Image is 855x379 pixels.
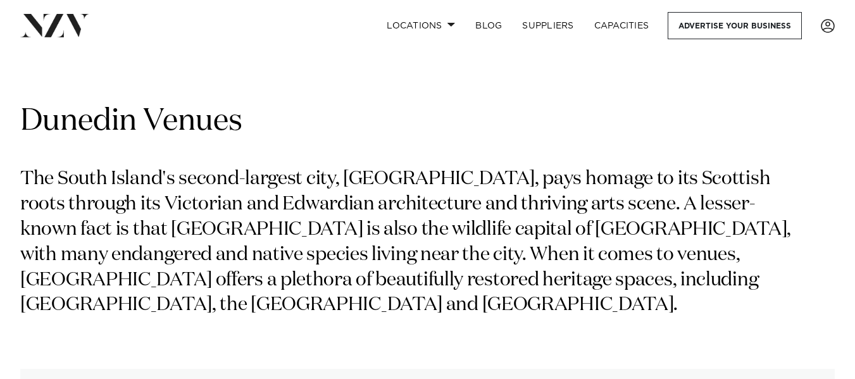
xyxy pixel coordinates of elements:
[668,12,802,39] a: Advertise your business
[20,102,835,142] h1: Dunedin Venues
[377,12,465,39] a: Locations
[512,12,584,39] a: SUPPLIERS
[584,12,659,39] a: Capacities
[465,12,512,39] a: BLOG
[20,14,89,37] img: nzv-logo.png
[20,167,802,318] p: The South Island's second-largest city, [GEOGRAPHIC_DATA], pays homage to its Scottish roots thro...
